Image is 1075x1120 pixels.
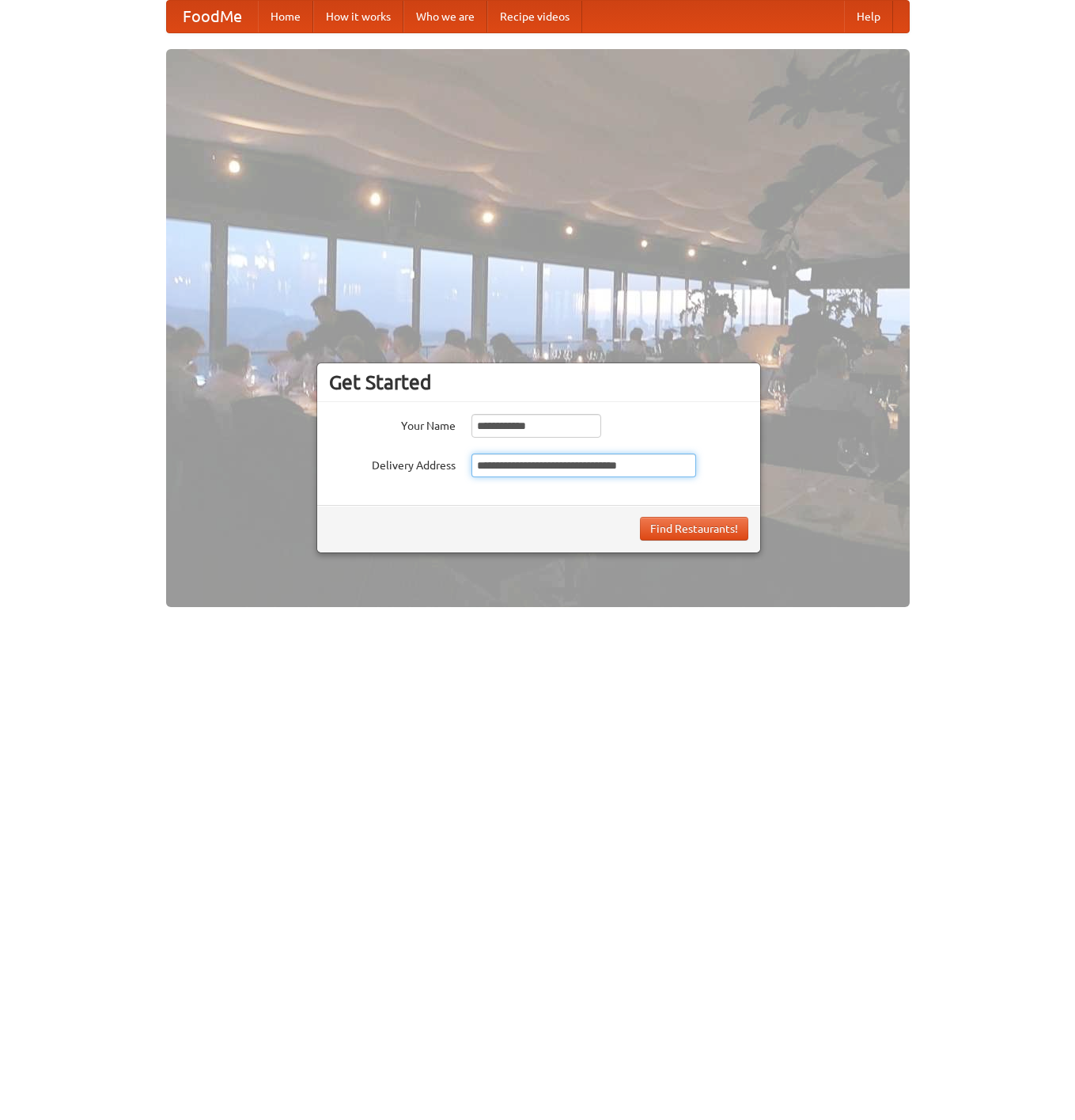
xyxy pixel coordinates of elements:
label: Delivery Address [329,454,456,473]
h3: Get Started [329,370,748,394]
a: Home [258,1,313,32]
a: FoodMe [167,1,258,32]
a: Recipe videos [487,1,582,32]
label: Your Name [329,414,456,434]
a: Help [844,1,893,32]
a: Who we are [403,1,487,32]
a: How it works [313,1,403,32]
button: Find Restaurants! [640,517,748,541]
